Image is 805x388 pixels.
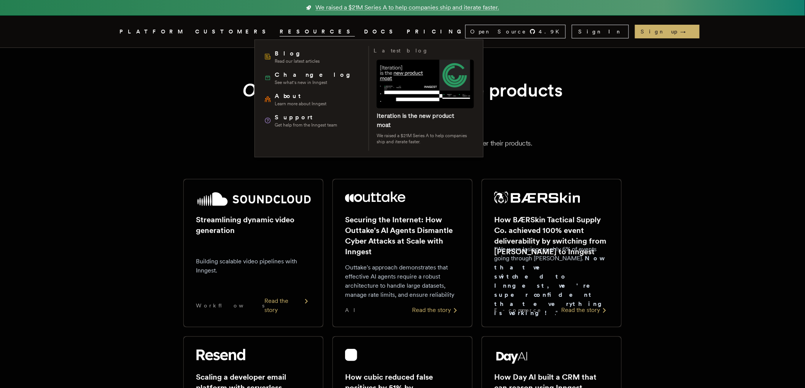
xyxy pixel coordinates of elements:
[377,112,454,128] a: Iteration is the new product moat
[635,25,700,38] a: Sign up
[345,263,460,299] p: Outtake's approach demonstrates that effective AI agents require a robust architecture to handle ...
[412,306,460,315] div: Read the story
[345,192,406,202] img: Outtake
[261,46,364,67] a: BlogRead our latest articles
[261,110,364,131] a: SupportGet help from the Inngest team
[275,101,326,107] span: Learn more about Inngest
[261,89,364,110] a: AboutLearn more about Inngest
[196,302,264,309] span: Workflows
[494,255,608,317] strong: Now that we switched to Inngest, we're super confident that everything is working!
[332,179,473,327] a: Outtake logoSecuring the Internet: How Outtake's AI Agents Dismantle Cyber Attacks at Scale with ...
[275,113,337,122] span: Support
[482,179,622,327] a: BÆRSkin Tactical Supply Co. logoHow BÆRSkin Tactical Supply Co. achieved 100% event deliverabilit...
[345,349,357,361] img: cubic
[494,192,580,204] img: BÆRSkin Tactical Supply Co.
[275,49,320,58] span: Blog
[470,28,527,35] span: Open Source
[261,67,364,89] a: ChangelogSee what's new in Inngest
[494,245,609,318] p: "We were losing roughly 6% of events going through [PERSON_NAME]. ."
[494,306,541,314] span: E-commerce
[129,138,676,149] p: From startups to public companies, our customers chose Inngest to power their products.
[196,257,311,275] p: Building scalable video pipelines with Inngest.
[275,79,356,86] span: See what's new in Inngest
[681,28,694,35] span: →
[407,27,465,36] a: PRICING
[196,349,245,361] img: Resend
[119,27,186,36] button: PLATFORM
[183,179,323,327] a: SoundCloud logoStreamlining dynamic video generationBuilding scalable video pipelines with Innges...
[275,92,326,101] span: About
[196,214,311,236] h2: Streamlining dynamic video generation
[572,25,629,38] a: Sign In
[561,306,609,315] div: Read the story
[264,296,311,315] div: Read the story
[196,192,311,207] img: SoundCloud
[202,78,603,126] h1: customers deliver reliable products for customers
[345,214,460,257] h2: Securing the Internet: How Outtake's AI Agents Dismantle Cyber Attacks at Scale with Inngest
[494,214,609,257] h2: How BÆRSkin Tactical Supply Co. achieved 100% event deliverability by switching from [PERSON_NAME...
[374,46,428,55] h3: Latest blog
[275,70,356,79] span: Changelog
[494,349,530,364] img: Day AI
[539,28,564,35] span: 4.9 K
[98,16,707,48] nav: Global
[275,122,337,128] span: Get help from the Inngest team
[280,27,355,36] button: RESOURCES
[364,27,398,36] a: DOCS
[195,27,270,36] a: CUSTOMERS
[242,79,273,101] em: Our
[316,3,500,12] span: We raised a $21M Series A to help companies ship and iterate faster.
[275,58,320,64] span: Read our latest articles
[345,306,362,314] span: AI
